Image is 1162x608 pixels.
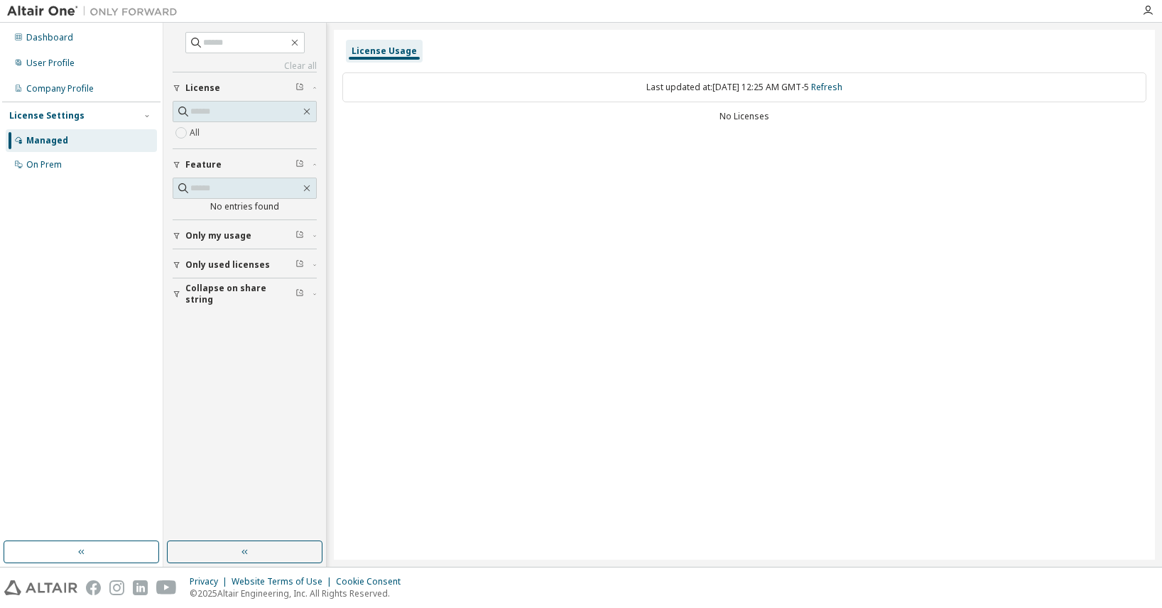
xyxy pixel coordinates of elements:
div: Managed [26,135,68,146]
button: Only my usage [173,220,317,251]
div: Last updated at: [DATE] 12:25 AM GMT-5 [342,72,1146,102]
div: Website Terms of Use [232,576,336,587]
span: License [185,82,220,94]
span: Clear filter [295,159,304,170]
a: Refresh [811,81,842,93]
span: Only my usage [185,230,251,241]
img: altair_logo.svg [4,580,77,595]
span: Collapse on share string [185,283,295,305]
img: facebook.svg [86,580,101,595]
img: linkedin.svg [133,580,148,595]
div: License Usage [352,45,417,57]
span: Clear filter [295,259,304,271]
span: Clear filter [295,82,304,94]
button: License [173,72,317,104]
div: No Licenses [342,111,1146,122]
div: No entries found [173,201,317,212]
label: All [190,124,202,141]
span: Only used licenses [185,259,270,271]
button: Feature [173,149,317,180]
div: Company Profile [26,83,94,94]
img: Altair One [7,4,185,18]
button: Collapse on share string [173,278,317,310]
span: Clear filter [295,230,304,241]
div: User Profile [26,58,75,69]
div: On Prem [26,159,62,170]
div: Cookie Consent [336,576,409,587]
img: youtube.svg [156,580,177,595]
button: Only used licenses [173,249,317,281]
span: Clear filter [295,288,304,300]
div: Privacy [190,576,232,587]
a: Clear all [173,60,317,72]
p: © 2025 Altair Engineering, Inc. All Rights Reserved. [190,587,409,599]
div: Dashboard [26,32,73,43]
div: License Settings [9,110,85,121]
img: instagram.svg [109,580,124,595]
span: Feature [185,159,222,170]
